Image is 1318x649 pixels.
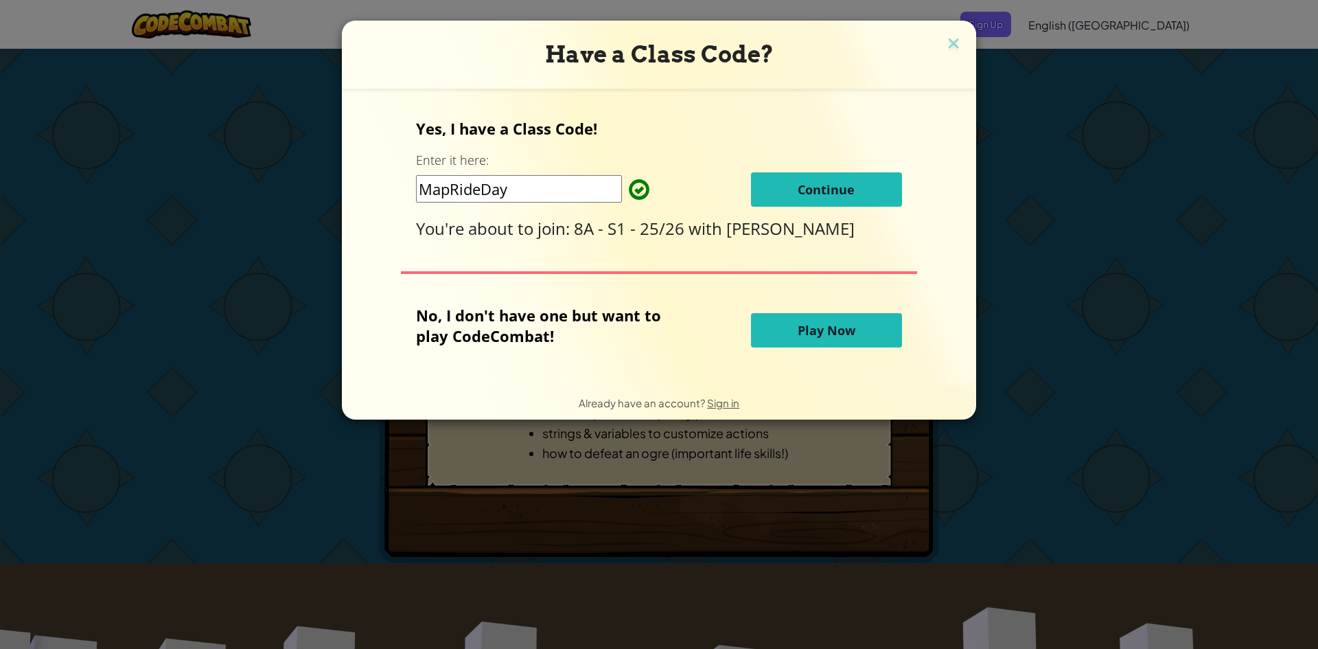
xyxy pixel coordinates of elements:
[798,181,855,198] span: Continue
[751,172,902,207] button: Continue
[579,396,707,409] span: Already have an account?
[545,41,774,68] span: Have a Class Code?
[416,305,682,346] p: No, I don't have one but want to play CodeCombat!
[726,217,855,240] span: [PERSON_NAME]
[751,313,902,348] button: Play Now
[416,118,901,139] p: Yes, I have a Class Code!
[574,217,689,240] span: 8A - S1 - 25/26
[707,396,739,409] a: Sign in
[945,34,962,55] img: close icon
[416,152,489,169] label: Enter it here:
[798,322,855,339] span: Play Now
[416,217,574,240] span: You're about to join:
[689,217,726,240] span: with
